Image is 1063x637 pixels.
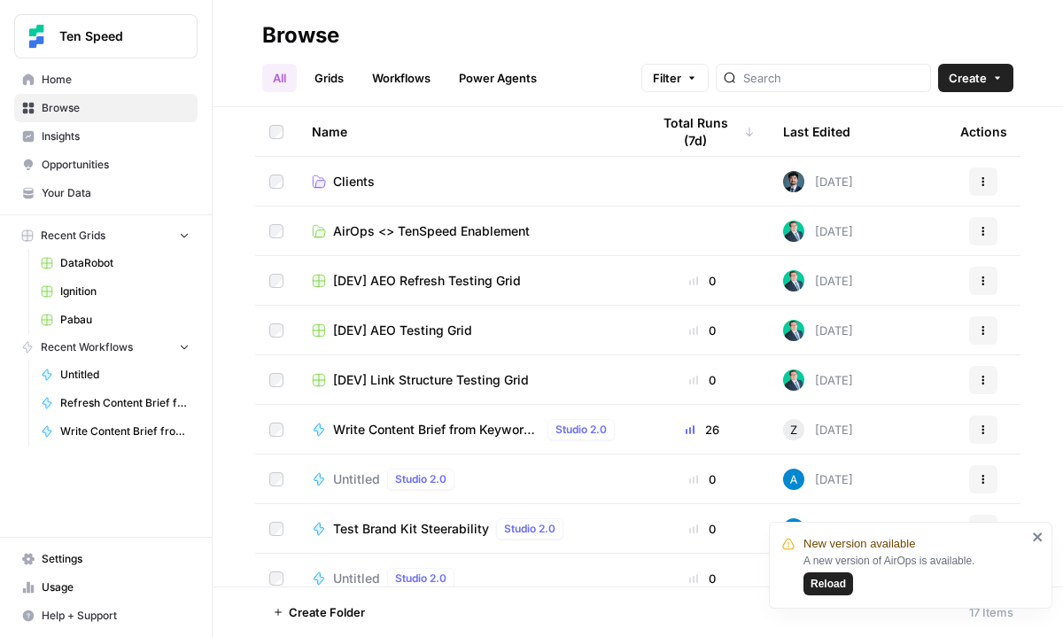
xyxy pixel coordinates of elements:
span: Untitled [60,367,190,383]
a: Clients [312,173,622,190]
button: close [1032,530,1044,544]
button: Reload [803,572,853,595]
div: 0 [650,371,755,389]
div: 0 [650,272,755,290]
div: A new version of AirOps is available. [803,553,1027,595]
span: [DEV] AEO Refresh Testing Grid [333,272,521,290]
a: Pabau [33,306,198,334]
div: [DATE] [783,320,853,341]
img: loq7q7lwz012dtl6ci9jrncps3v6 [783,221,804,242]
span: Your Data [42,185,190,201]
div: 0 [650,470,755,488]
span: Reload [811,576,846,592]
a: [DEV] Link Structure Testing Grid [312,371,622,389]
div: [DATE] [783,369,853,391]
div: [DATE] [783,419,853,440]
span: Create [949,69,987,87]
a: Power Agents [448,64,547,92]
span: Write Content Brief from Keyword [DEV] [333,421,540,439]
a: Insights [14,122,198,151]
div: [DATE] [783,270,853,291]
span: DataRobot [60,255,190,271]
span: Home [42,72,190,88]
div: Actions [960,107,1007,156]
a: Browse [14,94,198,122]
div: Browse [262,21,339,50]
a: UntitledStudio 2.0 [312,469,622,490]
span: Filter [653,69,681,87]
span: Browse [42,100,190,116]
span: Create Folder [289,603,365,621]
span: Untitled [333,470,380,488]
span: Insights [42,128,190,144]
a: Ignition [33,277,198,306]
a: Workflows [361,64,441,92]
span: Recent Workflows [41,339,133,355]
div: 0 [650,520,755,538]
span: Help + Support [42,608,190,624]
span: Studio 2.0 [504,521,555,537]
a: AirOps <> TenSpeed Enablement [312,222,622,240]
span: Studio 2.0 [555,422,607,438]
button: Recent Workflows [14,334,198,361]
span: Studio 2.0 [395,471,446,487]
span: Recent Grids [41,228,105,244]
div: Total Runs (7d) [650,107,755,156]
img: loq7q7lwz012dtl6ci9jrncps3v6 [783,369,804,391]
div: [DATE] [783,171,853,192]
span: Z [790,421,797,439]
a: Settings [14,545,198,573]
span: Untitled [333,570,380,587]
img: o3cqybgnmipr355j8nz4zpq1mc6x [783,469,804,490]
span: AirOps <> TenSpeed Enablement [333,222,530,240]
span: Studio 2.0 [395,571,446,587]
span: [DEV] Link Structure Testing Grid [333,371,529,389]
a: Test Brand Kit SteerabilityStudio 2.0 [312,518,622,540]
img: akd5wg4rckfd5i9ckwsdbvxucqo9 [783,171,804,192]
button: Recent Grids [14,222,198,249]
a: DataRobot [33,249,198,277]
button: Help + Support [14,602,198,630]
button: Create Folder [262,598,376,626]
span: Write Content Brief from Keyword [DEV] [60,423,190,439]
a: Grids [304,64,354,92]
input: Search [743,69,923,87]
img: loq7q7lwz012dtl6ci9jrncps3v6 [783,320,804,341]
a: [DEV] AEO Testing Grid [312,322,622,339]
a: Write Content Brief from Keyword [DEV] [33,417,198,446]
span: Refresh Content Brief from Keyword [DEV] [60,395,190,411]
a: Your Data [14,179,198,207]
div: 17 Items [969,603,1013,621]
div: 26 [650,421,755,439]
button: Create [938,64,1013,92]
span: New version available [803,535,915,553]
span: Test Brand Kit Steerability [333,520,489,538]
a: Usage [14,573,198,602]
a: Write Content Brief from Keyword [DEV]Studio 2.0 [312,419,622,440]
span: Pabau [60,312,190,328]
span: Clients [333,173,375,190]
img: loq7q7lwz012dtl6ci9jrncps3v6 [783,270,804,291]
span: [DEV] AEO Testing Grid [333,322,472,339]
img: Ten Speed Logo [20,20,52,52]
div: [DATE] [783,518,853,540]
div: Last Edited [783,107,850,156]
span: Ten Speed [59,27,167,45]
a: All [262,64,297,92]
span: Ignition [60,284,190,299]
span: Settings [42,551,190,567]
a: Refresh Content Brief from Keyword [DEV] [33,389,198,417]
span: Opportunities [42,157,190,173]
button: Filter [641,64,709,92]
div: [DATE] [783,469,853,490]
button: Workspace: Ten Speed [14,14,198,58]
div: [DATE] [783,221,853,242]
div: 0 [650,570,755,587]
div: Name [312,107,622,156]
img: o3cqybgnmipr355j8nz4zpq1mc6x [783,518,804,540]
div: 0 [650,322,755,339]
a: UntitledStudio 2.0 [312,568,622,589]
span: Usage [42,579,190,595]
a: Home [14,66,198,94]
a: Opportunities [14,151,198,179]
